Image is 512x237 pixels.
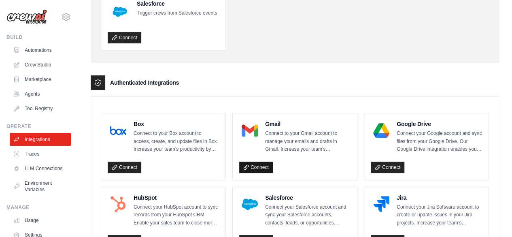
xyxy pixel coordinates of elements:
img: Salesforce Logo [110,2,130,21]
img: Jira Logo [373,196,389,212]
a: Tool Registry [10,102,71,115]
div: Manage [6,204,71,211]
h4: Gmail [265,120,351,128]
a: Agents [10,88,71,100]
img: Logo [6,9,47,25]
iframe: Chat Widget [472,198,512,237]
p: Connect your Jira Software account to create or update issues in your Jira projects. Increase you... [397,203,482,227]
a: Connect [108,32,141,43]
a: Usage [10,214,71,227]
h3: Authenticated Integrations [110,79,179,87]
h4: Google Drive [397,120,482,128]
p: Connect your Google account and sync files from your Google Drive. Our Google Drive integration e... [397,130,482,154]
a: Traces [10,147,71,160]
a: LLM Connections [10,162,71,175]
a: Connect [239,162,273,173]
p: Connect to your Gmail account to manage your emails and drafts in Gmail. Increase your team’s pro... [265,130,351,154]
a: Marketplace [10,73,71,86]
p: Connect your HubSpot account to sync records from your HubSpot CRM. Enable your sales team to clo... [134,203,219,227]
img: Salesforce Logo [242,196,258,212]
div: Operate [6,123,71,130]
img: Box Logo [110,122,126,139]
img: Google Drive Logo [373,122,389,139]
a: Environment Variables [10,177,71,196]
a: Connect [108,162,141,173]
a: Automations [10,44,71,57]
h4: Box [134,120,219,128]
h4: HubSpot [134,194,219,202]
p: Trigger crews from Salesforce events [137,9,217,17]
a: Crew Studio [10,58,71,71]
p: Connect your Salesforce account and sync your Salesforce accounts, contacts, leads, or opportunit... [265,203,351,227]
a: Connect [371,162,404,173]
div: Build [6,34,71,41]
h4: Salesforce [265,194,351,202]
a: Integrations [10,133,71,146]
h4: Jira [397,194,482,202]
img: Gmail Logo [242,122,258,139]
p: Connect to your Box account to access, create, and update files in Box. Increase your team’s prod... [134,130,219,154]
img: HubSpot Logo [110,196,126,212]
